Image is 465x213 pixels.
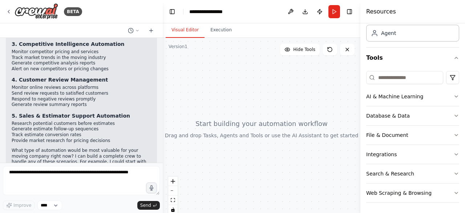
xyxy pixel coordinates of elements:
span: Improve [13,202,31,208]
div: Agent [381,29,396,37]
button: fit view [168,196,178,205]
div: Version 1 [169,44,187,50]
button: Web Scraping & Browsing [366,184,459,202]
div: BETA [64,7,82,16]
div: Tools [366,68,459,209]
li: Alert on new competitors or pricing changes [12,66,151,72]
h4: Resources [366,7,396,16]
button: Improve [3,201,35,210]
li: Monitor online reviews across platforms [12,85,151,91]
p: What type of automation would be most valuable for your moving company right now? I can build a c... [12,148,151,170]
li: Generate estimate follow-up sequences [12,126,151,132]
strong: 5. Sales & Estimator Support Automation [12,113,130,119]
button: Start a new chat [145,26,157,35]
nav: breadcrumb [189,8,237,15]
button: Integrations [366,145,459,164]
button: Send [137,201,160,210]
li: Monitor competitor pricing and services [12,49,151,55]
strong: 4. Customer Review Management [12,77,108,83]
button: AI & Machine Learning [366,87,459,106]
button: zoom in [168,177,178,186]
button: Search & Research [366,164,459,183]
button: Hide right sidebar [344,7,355,17]
button: File & Document [366,126,459,145]
li: Track market trends in the moving industry [12,55,151,61]
button: Tools [366,48,459,68]
li: Research potential customers before estimates [12,121,151,127]
span: Send [140,202,151,208]
span: Hide Tools [293,47,315,52]
li: Generate review summary reports [12,102,151,108]
button: Click to speak your automation idea [146,182,157,193]
button: Hide Tools [280,44,320,55]
button: Execution [205,23,238,38]
img: Logo [15,3,58,20]
strong: 3. Competitive Intelligence Automation [12,41,125,47]
li: Respond to negative reviews promptly [12,96,151,102]
button: Database & Data [366,106,459,125]
div: Crew [366,2,459,47]
button: Visual Editor [166,23,205,38]
button: Switch to previous chat [125,26,142,35]
li: Send review requests to satisfied customers [12,91,151,96]
li: Provide market research for pricing decisions [12,138,151,144]
button: zoom out [168,186,178,196]
li: Generate competitive analysis reports [12,60,151,66]
li: Track estimate conversion rates [12,132,151,138]
button: Hide left sidebar [167,7,177,17]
